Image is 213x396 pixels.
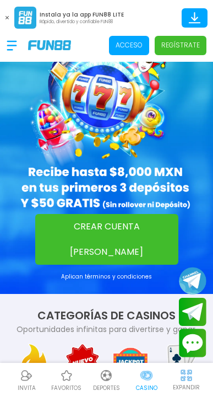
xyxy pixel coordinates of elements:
[51,384,81,392] p: favoritos
[63,342,102,381] img: NUEVO
[14,7,36,29] img: App Logo
[179,298,206,327] button: Join telegram
[7,367,47,392] a: ReferralReferralINVITA
[116,40,143,50] p: Acceso
[47,367,87,392] a: Casino FavoritosCasino Favoritosfavoritos
[111,342,150,381] img: JACKPOTS
[136,384,157,392] p: Casino
[15,342,53,381] img: INICIO
[20,369,33,382] img: Referral
[173,383,200,392] p: EXPANDIR
[93,384,120,392] p: Deportes
[161,40,200,50] p: Regístrate
[179,368,193,382] img: hide
[179,266,206,295] button: Join telegram channel
[35,214,178,265] button: CREAR CUENTA [PERSON_NAME]
[40,19,124,25] p: Rápido, divertido y confiable FUN88
[100,369,113,382] img: Deportes
[40,10,124,19] p: Instala ya la app FUN88 LITE
[18,384,36,392] p: INVITA
[86,367,127,392] a: DeportesDeportesDeportes
[127,367,167,392] a: CasinoCasinoCasino
[160,342,198,381] img: CARTAS
[179,329,206,357] button: Contact customer service
[60,369,73,382] img: Casino Favoritos
[13,307,200,324] h2: CATEGORÍAS DE CASINOS
[13,324,200,335] p: Oportunidades infinitas para divertirse y ganar.
[28,40,71,50] img: Company Logo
